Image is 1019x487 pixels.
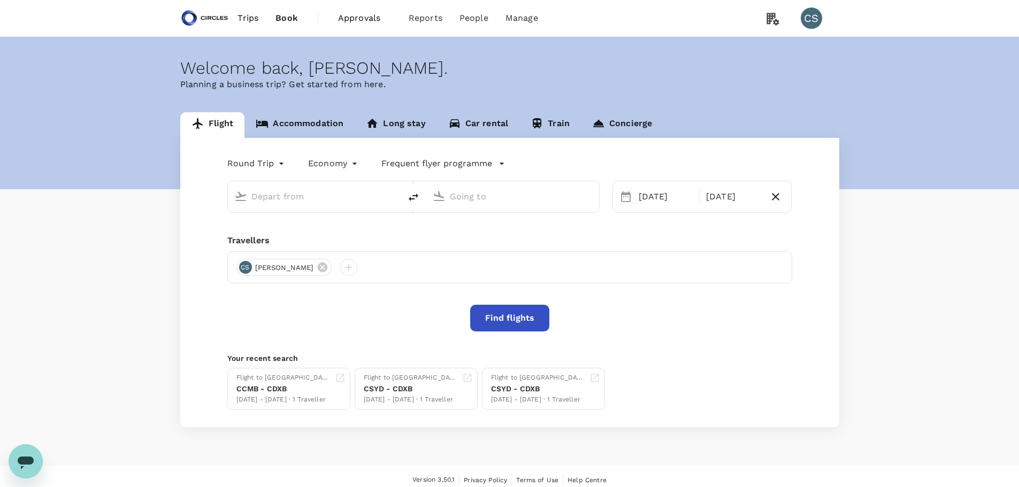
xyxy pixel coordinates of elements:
a: Accommodation [244,112,355,138]
span: Version 3.50.1 [412,475,455,485]
iframe: Button to launch messaging window [9,444,43,478]
a: Train [519,112,581,138]
div: [DATE] - [DATE] · 1 Traveller [491,395,585,405]
div: Flight to [GEOGRAPHIC_DATA] [236,373,331,383]
div: Flight to [GEOGRAPHIC_DATA] [491,373,585,383]
a: Car rental [437,112,520,138]
div: [DATE] [702,186,764,207]
span: Manage [505,12,538,25]
a: Privacy Policy [464,474,507,486]
p: Your recent search [227,353,792,364]
button: delete [401,184,426,210]
div: CS [239,261,252,274]
button: Find flights [470,305,549,331]
div: Welcome back , [PERSON_NAME] . [180,58,839,78]
div: Travellers [227,234,792,247]
a: Long stay [355,112,436,138]
div: CSYD - CDXB [364,383,458,395]
a: Concierge [581,112,663,138]
p: Frequent flyer programme [381,157,492,170]
div: [DATE] [634,186,697,207]
button: Open [393,195,395,197]
span: Help Centre [568,476,607,484]
p: Planning a business trip? Get started from here. [180,78,839,91]
input: Going to [450,188,577,205]
div: Flight to [GEOGRAPHIC_DATA] [364,373,458,383]
div: [DATE] - [DATE] · 1 Traveller [364,395,458,405]
button: Open [592,195,594,197]
div: [DATE] - [DATE] · 1 Traveller [236,395,331,405]
a: Flight [180,112,245,138]
span: Trips [237,12,258,25]
button: Frequent flyer programme [381,157,505,170]
a: Help Centre [568,474,607,486]
img: Circles [180,6,229,30]
div: Economy [308,155,360,172]
span: Approvals [338,12,392,25]
div: CS[PERSON_NAME] [236,259,332,276]
span: Reports [409,12,442,25]
div: CSYD - CDXB [491,383,585,395]
span: [PERSON_NAME] [249,262,320,273]
a: Terms of Use [516,474,558,486]
div: CS [801,7,822,29]
div: CCMB - CDXB [236,383,331,395]
span: People [459,12,488,25]
span: Book [275,12,298,25]
input: Depart from [251,188,378,205]
div: Round Trip [227,155,287,172]
span: Terms of Use [516,476,558,484]
span: Privacy Policy [464,476,507,484]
